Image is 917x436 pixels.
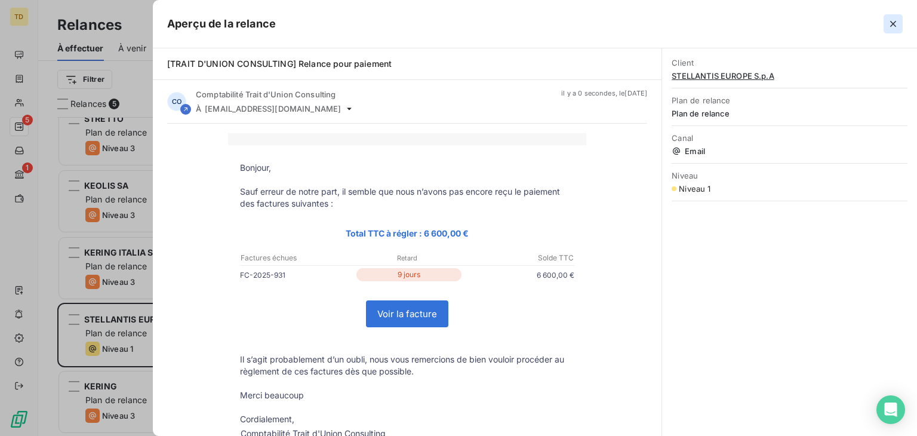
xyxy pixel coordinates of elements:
[672,71,907,81] span: STELLANTIS EUROPE S.p.A
[876,395,905,424] div: Open Intercom Messenger
[672,133,907,143] span: Canal
[240,269,353,281] p: FC-2025-931
[561,90,647,97] span: il y a 0 secondes , le [DATE]
[240,354,574,377] p: Il s’agit probablement d’un oubli, nous vous remercions de bien vouloir procéder au règlement de ...
[672,96,907,105] span: Plan de relance
[240,162,574,174] p: Bonjour,
[240,389,574,401] p: Merci beaucoup
[367,301,448,327] a: Voir la facture
[672,58,907,67] span: Client
[240,226,574,240] p: Total TTC à régler : 6 600,00 €
[205,104,341,113] span: [EMAIL_ADDRESS][DOMAIN_NAME]
[167,59,392,69] span: [TRAIT D'UNION CONSULTING] Relance pour paiement
[167,92,186,111] div: CO
[356,268,462,281] p: 9 jours
[241,253,351,263] p: Factures échues
[196,90,336,99] span: Comptabilité Trait d'Union Consulting
[167,16,276,32] h5: Aperçu de la relance
[672,171,907,180] span: Niveau
[352,253,463,263] p: Retard
[240,186,574,210] p: Sauf erreur de notre part, il semble que nous n’avons pas encore reçu le paiement des factures su...
[464,269,574,281] p: 6 600,00 €
[672,146,907,156] span: Email
[679,184,710,194] span: Niveau 1
[240,413,574,425] p: Cordialement,
[672,109,907,118] span: Plan de relance
[463,253,574,263] p: Solde TTC
[196,104,201,113] span: À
